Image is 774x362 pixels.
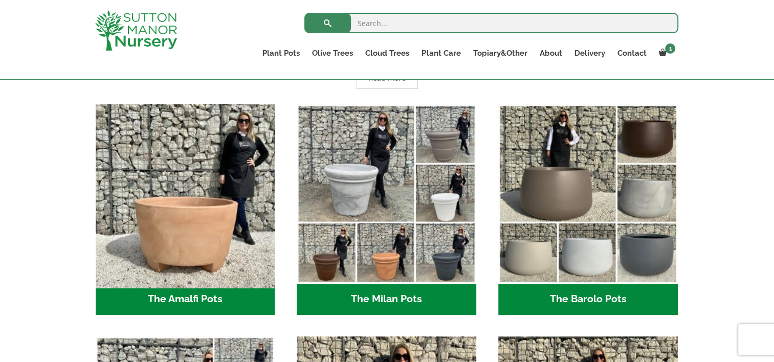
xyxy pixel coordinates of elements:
img: The Barolo Pots [498,104,678,284]
a: Olive Trees [306,46,359,60]
img: The Amalfi Pots [91,100,279,288]
a: Visit product category The Milan Pots [297,104,476,315]
a: Plant Care [415,46,467,60]
h2: The Milan Pots [297,284,476,315]
img: logo [95,10,177,51]
a: Plant Pots [256,46,306,60]
span: 1 [665,43,675,54]
h2: The Barolo Pots [498,284,678,315]
a: About [533,46,568,60]
a: Delivery [568,46,611,60]
a: Cloud Trees [359,46,415,60]
a: Topiary&Other [467,46,533,60]
span: Read more [368,75,406,82]
a: Visit product category The Barolo Pots [498,104,678,315]
img: The Milan Pots [297,104,476,284]
h2: The Amalfi Pots [96,284,275,315]
input: Search... [304,13,678,33]
a: 1 [652,46,678,60]
a: Contact [611,46,652,60]
a: Visit product category The Amalfi Pots [96,104,275,315]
